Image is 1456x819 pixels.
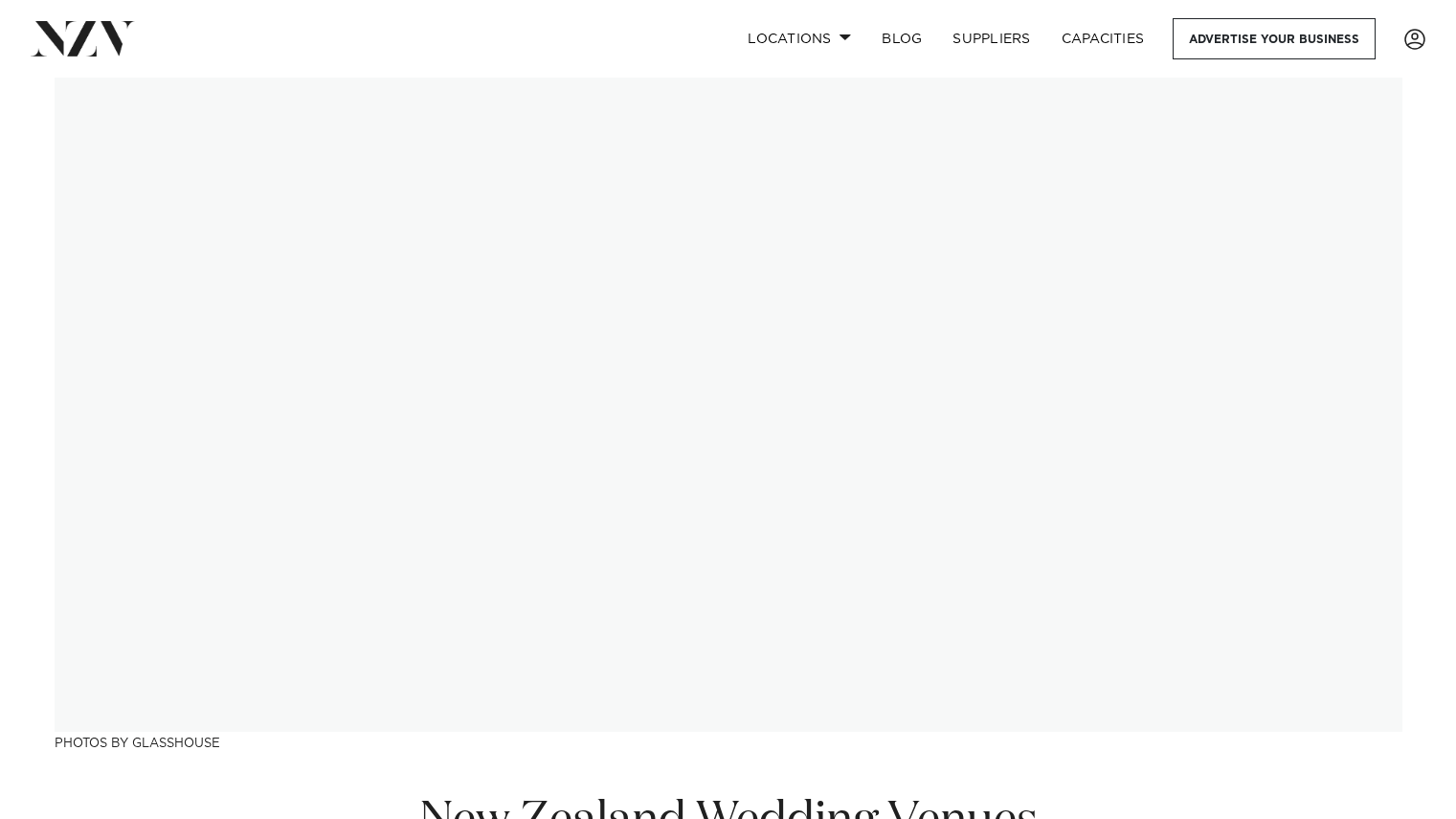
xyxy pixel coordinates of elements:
[55,732,1402,752] h3: Photos by Glasshouse
[31,21,135,56] img: nzv-logo.png
[1173,18,1376,59] a: Advertise your business
[732,18,866,59] a: Locations
[937,18,1045,59] a: SUPPLIERS
[866,18,937,59] a: BLOG
[1046,18,1160,59] a: Capacities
